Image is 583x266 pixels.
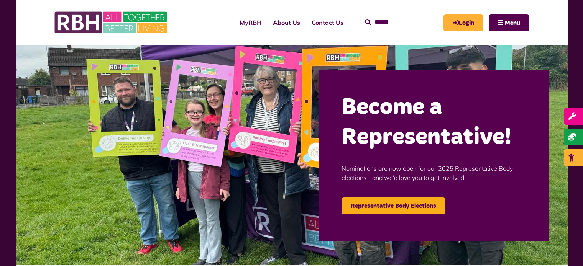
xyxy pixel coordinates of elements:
[505,20,520,26] span: Menu
[306,12,349,33] a: Contact Us
[16,45,568,265] img: Image (22)
[342,93,526,152] h2: Become a Representative!
[54,8,169,38] img: RBH
[443,14,483,31] a: MyRBH
[234,12,267,33] a: MyRBH
[489,14,529,31] button: Navigation
[342,197,445,214] a: Representative Body Elections
[267,12,306,33] a: About Us
[342,152,526,194] p: Nominations are now open for our 2025 Representative Body elections - and we'd love you to get in...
